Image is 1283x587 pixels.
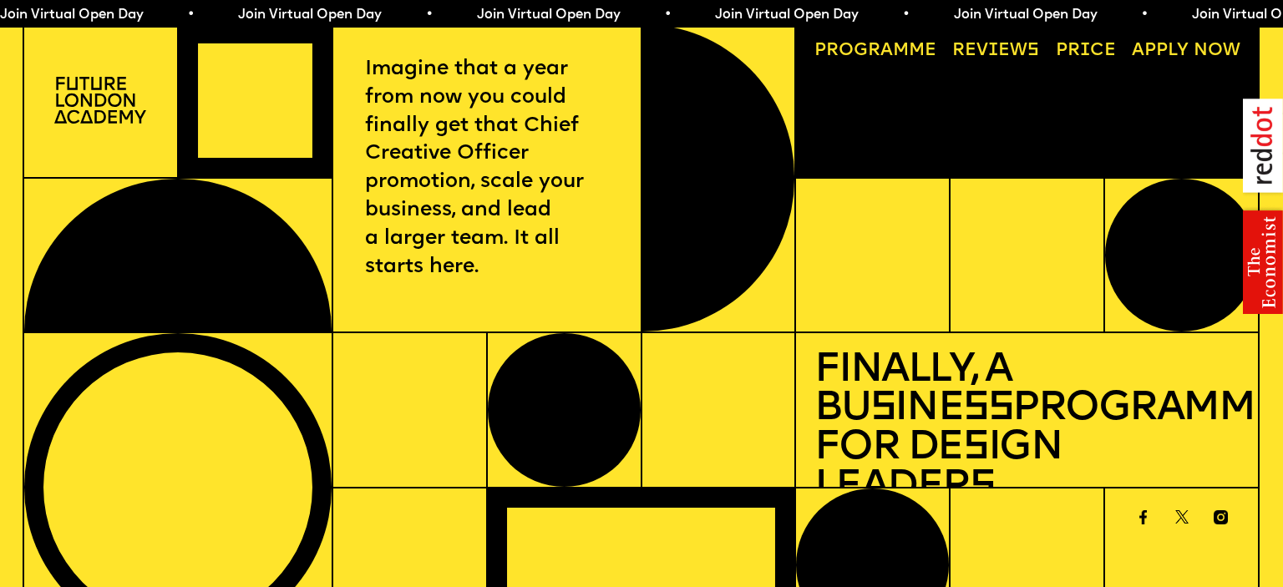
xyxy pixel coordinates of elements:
[805,33,945,68] a: Programme
[814,352,1240,508] h1: Finally, a Bu ine Programme for De ign Leader
[1047,33,1124,68] a: Price
[963,428,988,468] span: s
[1123,33,1249,68] a: Apply now
[902,8,910,22] span: •
[664,8,672,22] span: •
[1140,8,1148,22] span: •
[870,388,895,429] span: s
[425,8,433,22] span: •
[963,388,1012,429] span: ss
[944,33,1048,68] a: Reviews
[365,56,608,281] p: Imagine that a year from now you could finally get that Chief Creative Officer promotion, scale y...
[187,8,195,22] span: •
[970,467,995,508] span: s
[880,42,893,59] span: a
[1132,42,1144,59] span: A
